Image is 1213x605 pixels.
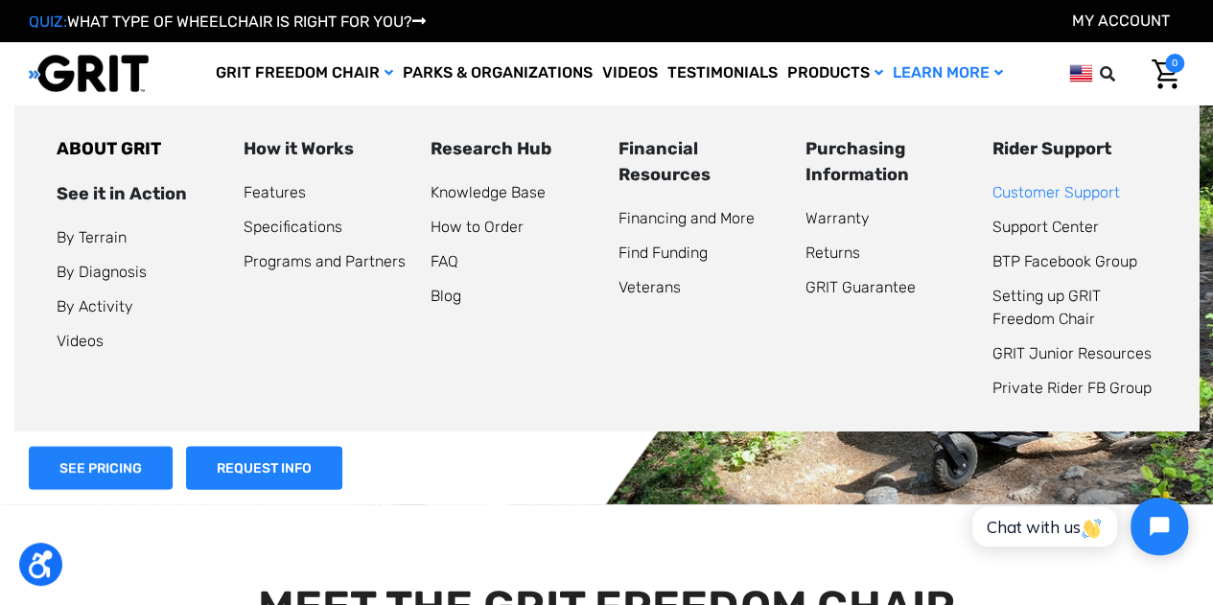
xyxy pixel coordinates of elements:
a: GRIT Freedom Chair [211,42,398,105]
img: Cart [1152,59,1179,89]
span: QUIZ: [29,12,67,31]
div: Research Hub [431,136,595,162]
a: GRIT Guarantee [805,278,916,296]
a: How to Order [431,218,524,236]
a: Videos [597,42,663,105]
a: Veterans [618,278,681,296]
a: GRIT Junior Resources [992,344,1152,362]
a: By Activity [57,297,133,315]
a: Returns [805,244,860,262]
a: QUIZ:WHAT TYPE OF WHEELCHAIR IS RIGHT FOR YOU? [29,12,426,31]
a: Knowledge Base [431,183,546,201]
a: Private Rider FB Group [992,379,1152,397]
a: ABOUT GRIT [57,138,161,159]
a: Programs and Partners [244,252,406,270]
a: Shop Now [29,446,173,489]
a: Videos [57,332,104,350]
a: Customer Support [992,183,1120,201]
div: Rider Support [992,136,1156,162]
div: How it Works [244,136,408,162]
img: GRIT All-Terrain Wheelchair and Mobility Equipment [29,54,149,93]
span: 0 [1165,54,1184,73]
div: Purchasing Information [805,136,969,188]
a: Specifications [244,218,342,236]
span: Phone Number [260,79,363,97]
a: Parks & Organizations [398,42,597,105]
a: Financing and More [618,209,755,227]
a: Warranty [805,209,870,227]
a: Support Center [992,218,1099,236]
a: Slide number 1, Request Information [186,446,342,489]
iframe: Tidio Chat [951,481,1204,571]
a: Find Funding [618,244,708,262]
a: By Terrain [57,228,127,246]
a: Account [1072,12,1170,30]
a: Learn More [888,42,1008,105]
a: Setting up GRIT Freedom Chair [992,287,1101,328]
a: BTP Facebook Group [992,252,1137,270]
a: Products [782,42,888,105]
a: By Diagnosis [57,263,147,281]
a: Cart with 0 items [1137,54,1184,94]
img: us.png [1069,61,1092,85]
a: Blog [431,287,461,305]
div: Financial Resources [618,136,782,188]
input: Search [1108,54,1137,94]
div: See it in Action [57,181,221,207]
a: Features [244,183,306,201]
a: FAQ [431,252,458,270]
a: Testimonials [663,42,782,105]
